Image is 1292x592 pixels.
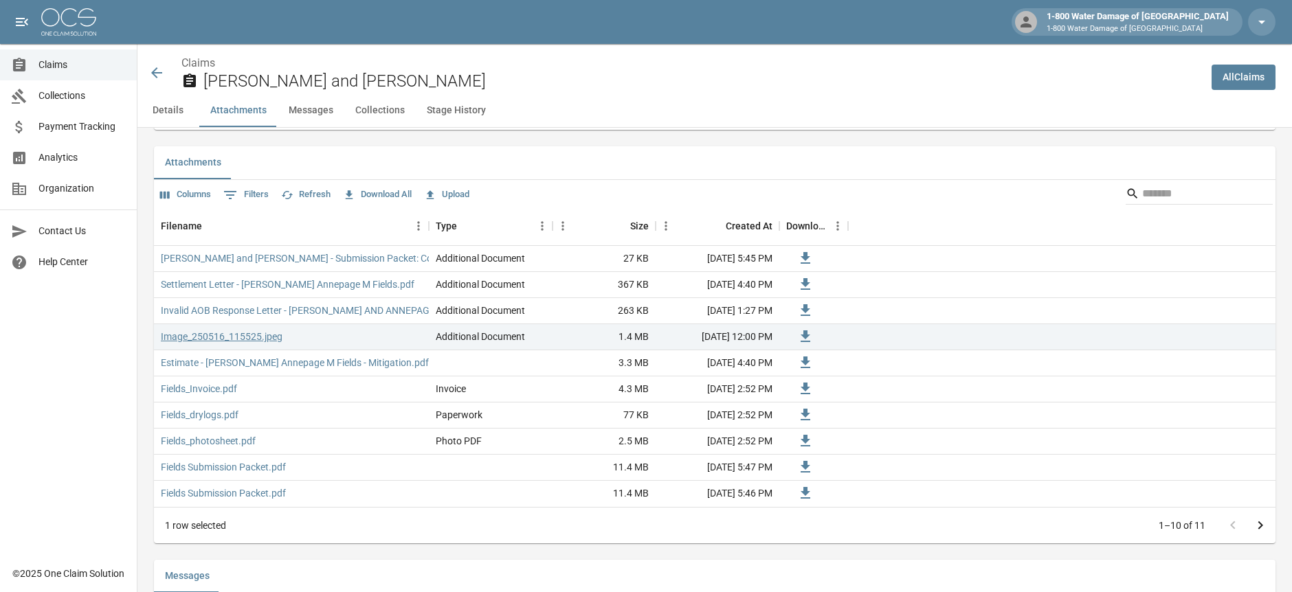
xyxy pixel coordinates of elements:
div: Filename [161,207,202,245]
div: [DATE] 5:45 PM [656,246,779,272]
div: Invoice [436,382,466,396]
nav: breadcrumb [181,55,1201,71]
span: Organization [38,181,126,196]
button: Menu [553,216,573,236]
div: 27 KB [553,246,656,272]
div: anchor tabs [137,94,1292,127]
a: Image_250516_115525.jpeg [161,330,282,343]
a: Fields_photosheet.pdf [161,434,256,448]
span: Claims [38,58,126,72]
h2: [PERSON_NAME] and [PERSON_NAME] [203,71,1201,91]
span: Collections [38,89,126,103]
button: Menu [656,216,676,236]
a: Estimate - [PERSON_NAME] Annepage M Fields - Mitigation.pdf [161,356,429,369]
div: [DATE] 5:46 PM [656,481,779,507]
div: Additional Document [436,304,525,317]
div: 3.3 MB [553,350,656,376]
button: Menu [532,216,553,236]
div: [DATE] 1:27 PM [656,298,779,324]
button: Collections [344,94,416,127]
div: 1.4 MB [553,324,656,350]
p: 1-800 Water Damage of [GEOGRAPHIC_DATA] [1047,23,1229,35]
button: open drawer [8,8,36,36]
span: Contact Us [38,224,126,238]
span: Analytics [38,150,126,165]
a: Fields Submission Packet.pdf [161,486,286,500]
div: Paperwork [436,408,482,422]
div: [DATE] 12:00 PM [656,324,779,350]
span: Payment Tracking [38,119,126,134]
a: Fields Submission Packet.pdf [161,460,286,474]
div: 1 row selected [165,519,226,532]
div: 11.4 MB [553,455,656,481]
div: [DATE] 4:40 PM [656,272,779,298]
a: Invalid AOB Response Letter - [PERSON_NAME] AND ANNEPAGE M FIELDS.pdf [161,304,495,317]
div: related-list tabs [154,146,1276,179]
button: Stage History [416,94,497,127]
a: [PERSON_NAME] and [PERSON_NAME] - Submission Packet: Cover Letter.pdf [161,251,489,265]
div: [DATE] 5:47 PM [656,455,779,481]
img: ocs-logo-white-transparent.png [41,8,96,36]
button: Refresh [278,184,334,205]
button: Download All [339,184,415,205]
p: 1–10 of 11 [1159,519,1205,532]
div: 1-800 Water Damage of [GEOGRAPHIC_DATA] [1041,10,1234,34]
button: Messages [278,94,344,127]
div: 4.3 MB [553,376,656,402]
a: Fields_Invoice.pdf [161,382,237,396]
div: Size [553,207,656,245]
button: Upload [421,184,473,205]
button: Menu [827,216,848,236]
div: 77 KB [553,402,656,429]
button: Go to next page [1247,512,1274,539]
div: Additional Document [436,330,525,343]
a: Settlement Letter - [PERSON_NAME] Annepage M Fields.pdf [161,277,414,291]
div: 11.4 MB [553,481,656,507]
button: Attachments [199,94,278,127]
div: Search [1126,183,1273,207]
div: Created At [656,207,779,245]
div: 367 KB [553,272,656,298]
div: Additional Document [436,251,525,265]
button: Select columns [157,184,214,205]
div: Created At [726,207,772,245]
div: Filename [154,207,429,245]
div: Photo PDF [436,434,482,448]
div: 263 KB [553,298,656,324]
button: Details [137,94,199,127]
div: [DATE] 2:52 PM [656,402,779,429]
div: Type [436,207,457,245]
button: Show filters [220,184,272,206]
a: Claims [181,56,215,69]
span: Help Center [38,255,126,269]
div: Type [429,207,553,245]
div: Additional Document [436,277,525,291]
a: Fields_drylogs.pdf [161,408,238,422]
div: Download [786,207,827,245]
button: Attachments [154,146,232,179]
div: [DATE] 4:40 PM [656,350,779,376]
div: [DATE] 2:52 PM [656,429,779,455]
div: [DATE] 2:52 PM [656,376,779,402]
div: Download [779,207,848,245]
div: 2.5 MB [553,429,656,455]
button: Menu [408,216,429,236]
div: Size [630,207,649,245]
div: © 2025 One Claim Solution [12,567,124,580]
a: AllClaims [1212,65,1276,90]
